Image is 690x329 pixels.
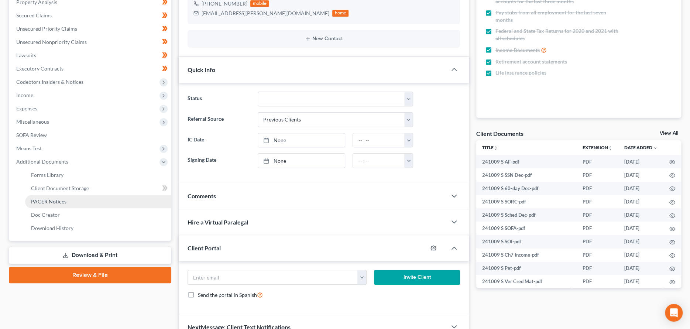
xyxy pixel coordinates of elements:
[577,168,618,182] td: PDF
[660,131,678,136] a: View All
[577,222,618,235] td: PDF
[495,27,624,42] span: Federal and State Tax Returns for 2020 and 2021 with all schedules
[184,92,254,106] label: Status
[31,212,60,218] span: Doc Creator
[618,168,663,182] td: [DATE]
[353,133,405,147] input: -- : --
[476,249,577,262] td: 241009 S Ch7 Income-pdf
[9,247,171,264] a: Download & Print
[16,132,47,138] span: SOFA Review
[577,235,618,248] td: PDF
[258,154,345,168] a: None
[577,275,618,288] td: PDF
[353,154,405,168] input: -- : --
[16,105,37,112] span: Expenses
[577,262,618,275] td: PDF
[577,155,618,168] td: PDF
[476,208,577,222] td: 241009 S Sched Dec-pdf
[476,155,577,168] td: 241009 S AF-pdf
[476,168,577,182] td: 241009 S SSN Dec-pdf
[16,12,52,18] span: Secured Claims
[618,249,663,262] td: [DATE]
[494,146,498,150] i: unfold_more
[476,182,577,195] td: 241009 S 60-day Dec-pdf
[482,145,498,150] a: Titleunfold_more
[476,262,577,275] td: 241009 S Pet-pdf
[577,195,618,208] td: PDF
[10,62,171,75] a: Executory Contracts
[25,208,171,222] a: Doc Creator
[31,172,63,178] span: Forms Library
[184,153,254,168] label: Signing Date
[16,39,87,45] span: Unsecured Nonpriority Claims
[16,65,63,72] span: Executory Contracts
[476,130,523,137] div: Client Documents
[332,10,349,17] div: home
[618,222,663,235] td: [DATE]
[618,195,663,208] td: [DATE]
[188,66,215,73] span: Quick Info
[495,47,540,54] span: Income Documents
[10,35,171,49] a: Unsecured Nonpriority Claims
[9,267,171,283] a: Review & File
[25,182,171,195] a: Client Document Storage
[10,9,171,22] a: Secured Claims
[653,146,658,150] i: expand_more
[16,52,36,58] span: Lawsuits
[618,182,663,195] td: [DATE]
[495,58,567,65] span: Retirement account statements
[16,119,49,125] span: Miscellaneous
[16,79,83,85] span: Codebtors Insiders & Notices
[495,9,624,24] span: Pay stubs from all employment for the last seven months
[188,270,357,284] input: Enter email
[25,168,171,182] a: Forms Library
[16,158,68,165] span: Additional Documents
[608,146,612,150] i: unfold_more
[577,249,618,262] td: PDF
[184,112,254,127] label: Referral Source
[31,225,73,231] span: Download History
[202,10,329,17] div: [EMAIL_ADDRESS][PERSON_NAME][DOMAIN_NAME]
[184,133,254,148] label: IC Date
[198,292,257,298] span: Send the portal in Spanish
[476,222,577,235] td: 241009 S SOFA-pdf
[31,185,89,191] span: Client Document Storage
[31,198,66,205] span: PACER Notices
[188,244,221,251] span: Client Portal
[665,304,683,322] div: Open Intercom Messenger
[618,262,663,275] td: [DATE]
[250,0,269,7] div: mobile
[188,219,248,226] span: Hire a Virtual Paralegal
[476,195,577,208] td: 241009 S SORC-pdf
[188,192,216,199] span: Comments
[25,195,171,208] a: PACER Notices
[374,270,460,285] button: Invite Client
[16,145,42,151] span: Means Test
[618,208,663,222] td: [DATE]
[476,235,577,248] td: 241009 S SOI-pdf
[10,128,171,142] a: SOFA Review
[193,36,454,42] button: New Contact
[10,22,171,35] a: Unsecured Priority Claims
[16,25,77,32] span: Unsecured Priority Claims
[618,275,663,288] td: [DATE]
[577,208,618,222] td: PDF
[583,145,612,150] a: Extensionunfold_more
[258,133,345,147] a: None
[495,69,546,76] span: Life insurance policies
[618,235,663,248] td: [DATE]
[10,49,171,62] a: Lawsuits
[16,92,33,98] span: Income
[476,275,577,288] td: 241009 S Ver Cred Mat-pdf
[618,155,663,168] td: [DATE]
[25,222,171,235] a: Download History
[624,145,658,150] a: Date Added expand_more
[577,182,618,195] td: PDF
